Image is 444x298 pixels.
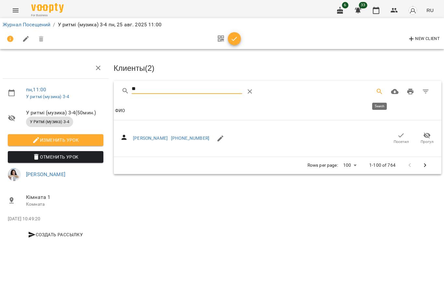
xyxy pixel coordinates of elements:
[426,7,434,14] span: RU
[115,107,125,115] div: Sort
[171,136,209,141] a: [PHONE_NUMBER]
[387,84,403,99] button: Загрузить в CSV
[58,21,162,29] p: У ритмі (музика) 3-4 пн, 25 авг. 2025 11:00
[372,84,387,99] button: Search
[115,107,125,115] div: ФИО
[3,21,50,28] a: Журнал Посещений
[8,168,21,181] img: 0081c0cf073813b4ae2c68bb1717a27e.jpg
[414,129,440,148] button: Прогул
[8,151,103,163] button: Отменить Урок
[26,86,46,93] a: пн , 11:00
[342,2,348,8] span: 6
[26,201,103,208] p: Комната
[403,84,418,99] button: Распечатать
[114,81,442,102] div: Table Toolbar
[8,134,103,146] button: Изменить урок
[421,139,434,145] span: Прогул
[359,2,367,8] span: 33
[10,231,101,239] span: Создать рассылку
[26,109,103,117] span: У ритмі (музика) 3-4 ( 50 мин. )
[406,34,441,44] button: New Client
[31,13,64,18] span: For Business
[13,153,98,161] span: Отменить Урок
[388,129,414,148] button: Посетил
[114,64,442,72] h3: Клиенты ( 2 )
[26,94,69,99] a: У ритмі (музика) 3-4
[13,136,98,144] span: Изменить урок
[408,35,440,43] span: New Client
[133,136,168,141] a: [PERSON_NAME]
[53,21,55,29] li: /
[132,84,242,94] input: Search
[394,139,409,145] span: Посетил
[417,158,433,173] button: Next Page
[31,3,64,13] img: Voopty Logo
[115,107,440,115] span: ФИО
[369,162,396,169] p: 1-100 of 764
[8,3,23,18] button: Menu
[8,216,103,222] p: [DATE] 10:49:20
[3,21,441,29] nav: breadcrumb
[424,4,436,16] button: RU
[408,6,417,15] img: avatar_s.png
[26,119,73,125] span: У Ритмі (музика) 3-4
[307,162,338,169] p: Rows per page:
[341,161,359,170] div: 100
[418,84,434,99] button: Фильтр
[26,193,103,201] span: Кімната 1
[26,171,65,177] a: [PERSON_NAME]
[8,229,103,240] button: Создать рассылку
